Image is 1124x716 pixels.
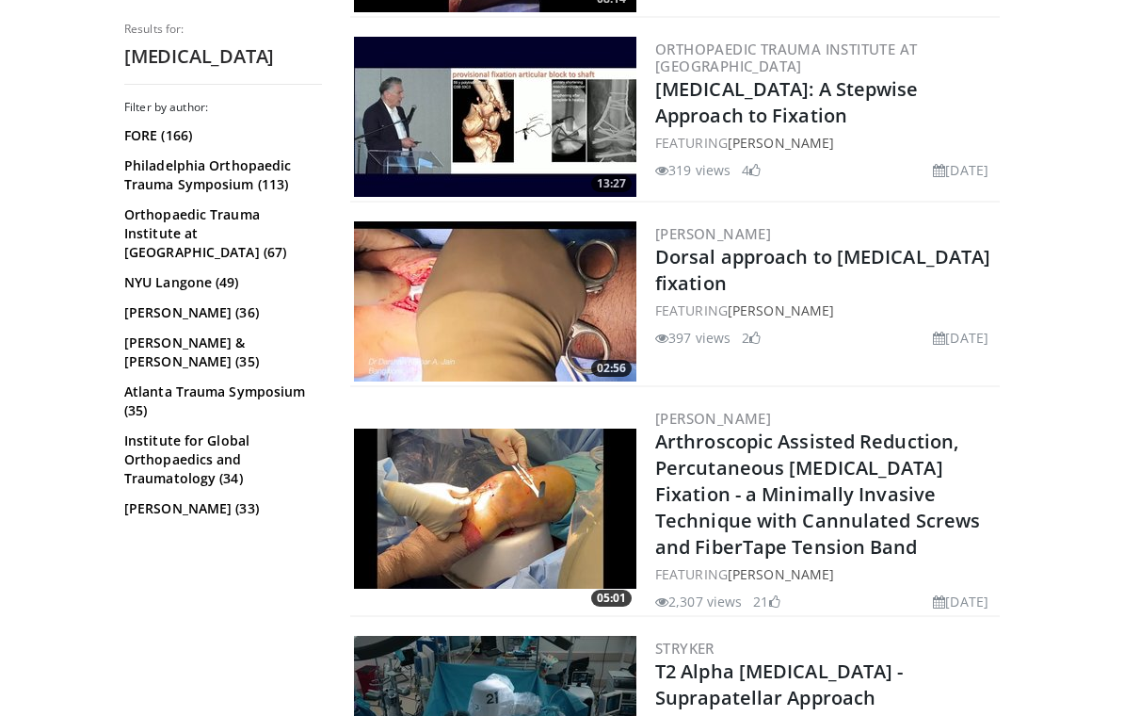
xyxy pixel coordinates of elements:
[753,592,779,611] li: 21
[124,382,317,420] a: Atlanta Trauma Symposium (35)
[655,40,917,75] a: Orthopaedic Trauma Institute at [GEOGRAPHIC_DATA]
[124,22,322,37] p: Results for:
[742,160,761,180] li: 4
[124,273,317,292] a: NYU Langone (49)
[728,565,834,583] a: [PERSON_NAME]
[655,564,996,584] div: FEATURING
[655,133,996,153] div: FEATURING
[655,639,715,658] a: Stryker
[655,160,731,180] li: 319 views
[728,134,834,152] a: [PERSON_NAME]
[124,156,317,194] a: Philadelphia Orthopaedic Trauma Symposium (113)
[933,160,988,180] li: [DATE]
[354,221,636,382] img: 44ea742f-4847-4f07-853f-8a642545db05.300x170_q85_crop-smart_upscale.jpg
[124,431,317,488] a: Institute for Global Orthopaedics and Traumatology (34)
[591,590,632,607] span: 05:01
[124,303,317,322] a: [PERSON_NAME] (36)
[655,76,919,128] a: [MEDICAL_DATA]: A Stepwise Approach to Fixation
[655,659,904,710] a: T2 Alpha [MEDICAL_DATA] - Suprapatellar Approach
[124,205,317,262] a: Orthopaedic Trauma Institute at [GEOGRAPHIC_DATA] (67)
[655,409,771,428] a: [PERSON_NAME]
[933,592,988,611] li: [DATE]
[728,301,834,319] a: [PERSON_NAME]
[655,429,980,560] a: Arthroscopic Assisted Reduction, Percutaneous [MEDICAL_DATA] Fixation - a Minimally Invasive Tech...
[354,37,636,197] a: 13:27
[655,592,742,611] li: 2,307 views
[124,44,322,69] h2: [MEDICAL_DATA]
[655,301,996,320] div: FEATURING
[655,244,990,296] a: Dorsal approach to [MEDICAL_DATA] fixation
[124,334,317,371] a: [PERSON_NAME] & [PERSON_NAME] (35)
[354,429,636,589] img: b30cf9df-9188-4c01-8fbb-a2bd26538ee1.300x170_q85_crop-smart_upscale.jpg
[124,126,317,145] a: FORE (166)
[354,37,636,197] img: a808f98d-1734-4bce-a42d-9d2dccab79cd.300x170_q85_crop-smart_upscale.jpg
[742,328,761,348] li: 2
[655,328,731,348] li: 397 views
[354,221,636,382] a: 02:56
[655,224,771,243] a: [PERSON_NAME]
[124,499,317,518] a: [PERSON_NAME] (33)
[124,100,322,115] h3: Filter by author:
[354,429,636,589] a: 05:01
[933,328,988,348] li: [DATE]
[591,175,632,192] span: 13:27
[591,360,632,377] span: 02:56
